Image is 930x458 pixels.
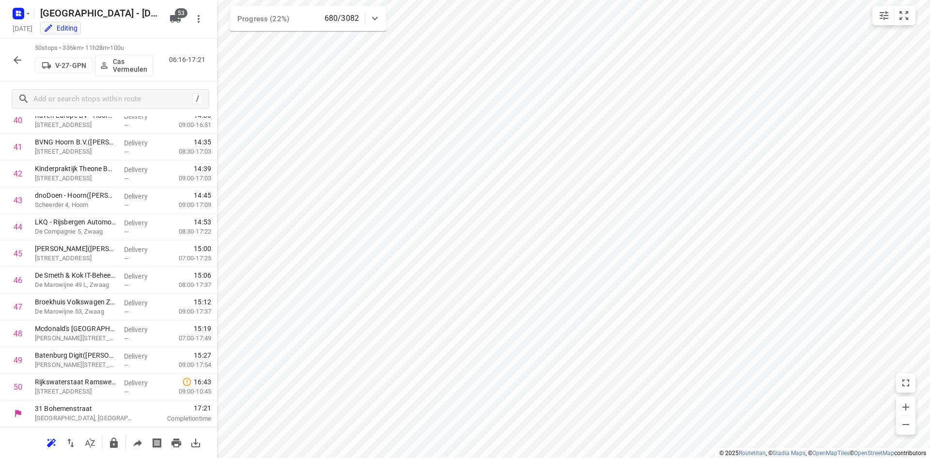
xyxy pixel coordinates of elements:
div: 49 [14,356,22,365]
div: / [192,94,203,104]
span: Share route [128,438,147,447]
a: Stadia Maps [773,450,806,457]
span: 53 [175,8,187,18]
h5: Project date [9,23,36,34]
div: 44 [14,222,22,232]
p: Cas Vermeulen [113,58,149,73]
p: Jan Tinbergenweg 9, Zwaagdijk [35,333,116,343]
p: [STREET_ADDRESS] [35,147,116,157]
p: Delivery [124,351,160,361]
span: Print shipping labels [147,438,167,447]
p: PontMeyer - Zwaag(Yvonne Uuldersma) [35,244,116,253]
p: Delivery [124,138,160,148]
span: — [124,335,129,342]
a: OpenStreetMap [854,450,894,457]
p: Delivery [124,111,160,121]
div: Progress (22%)680/3082 [230,6,387,31]
span: 15:19 [194,324,211,333]
p: Kinderpraktijk Theone BV(Theone Kampstra) [35,164,116,174]
div: 46 [14,276,22,285]
div: 48 [14,329,22,338]
p: Delivery [124,191,160,201]
p: [STREET_ADDRESS] [35,174,116,183]
p: 06:16-17:21 [169,55,209,65]
a: OpenMapTiles [812,450,850,457]
p: Delivery [124,378,160,388]
span: Print route [167,438,186,447]
p: De Marowijne 49 L, Zwaag [35,280,116,290]
span: Progress (22%) [237,15,289,23]
p: 09:00-17:54 [163,360,211,370]
p: De Compagnie 5, Zwaag [35,227,116,237]
span: Reverse route [61,438,80,447]
p: De Smeth & Kok IT-Beheer B.V.(Klaus Kok) [35,270,116,280]
span: — [124,362,129,369]
span: 16:43 [194,377,211,387]
span: 14:53 [194,217,211,227]
button: 53 [166,9,185,29]
p: Completion time [147,414,211,424]
div: 42 [14,169,22,178]
span: 14:35 [194,137,211,147]
span: 17:21 [147,403,211,413]
span: 14:45 [194,190,211,200]
p: 09:00-10:45 [163,387,211,396]
p: 08:00-17:37 [163,280,211,290]
span: — [124,202,129,209]
span: — [124,282,129,289]
span: — [124,255,129,262]
span: — [124,148,129,156]
span: — [124,388,129,395]
p: 08:30-17:03 [163,147,211,157]
p: Rijkswaterstaat Ramsweg(Arthur Zijlstra) [35,377,116,387]
span: 100u [110,44,124,51]
span: 14:39 [194,164,211,174]
p: dnoDoen - Hoorn(Leonie Beljon) [35,190,116,200]
div: 43 [14,196,22,205]
a: Routetitan [739,450,766,457]
p: Scheerder 4, Hoorn [35,200,116,210]
p: Batenburg Digit(Patricia Mantel) [35,350,116,360]
p: [PERSON_NAME][STREET_ADDRESS] [35,360,116,370]
button: More [189,9,208,29]
p: LKQ - Rijsbergen Automotive B.V. - Zwaag(Marcel Cornelissen) [35,217,116,227]
p: Delivery [124,245,160,254]
p: Delivery [124,271,160,281]
p: 07:00-17:49 [163,333,211,343]
div: 47 [14,302,22,312]
div: small contained button group [872,6,915,25]
button: Map settings [874,6,894,25]
p: Delivery [124,325,160,334]
span: — [124,122,129,129]
p: Delivery [124,298,160,308]
p: [STREET_ADDRESS] [35,120,116,130]
span: Download route [186,438,205,447]
span: Reoptimize route [42,438,61,447]
button: V-27-GPN [35,58,93,73]
span: 15:12 [194,297,211,307]
span: 15:27 [194,350,211,360]
p: Broekhuis Volkswagen Zwaag(Richard Koster) [35,297,116,307]
p: 680/3082 [325,13,359,24]
svg: Late [182,377,192,387]
span: Sort by time window [80,438,100,447]
p: Delivery [124,165,160,174]
p: [STREET_ADDRESS] [35,387,116,396]
p: 31 Bohemenstraat [35,404,136,413]
p: 09:00-17:03 [163,174,211,183]
div: 40 [14,116,22,125]
button: Fit zoom [894,6,914,25]
span: — [124,175,129,182]
p: Delivery [124,218,160,228]
span: 15:06 [194,270,211,280]
p: Mcdonald's Hoorn Noord(Cees Loots) [35,324,116,333]
p: 09:00-17:09 [163,200,211,210]
input: Add or search stops within route [33,92,192,107]
p: 50 stops • 336km • 11h28m [35,44,153,53]
p: [STREET_ADDRESS] [35,253,116,263]
p: 07:00-17:25 [163,253,211,263]
div: You are currently in edit mode. [44,23,77,33]
h5: Rename [36,5,162,21]
div: 50 [14,382,22,392]
p: BVNG Hoorn B.V.(Femke Boersma) [35,137,116,147]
